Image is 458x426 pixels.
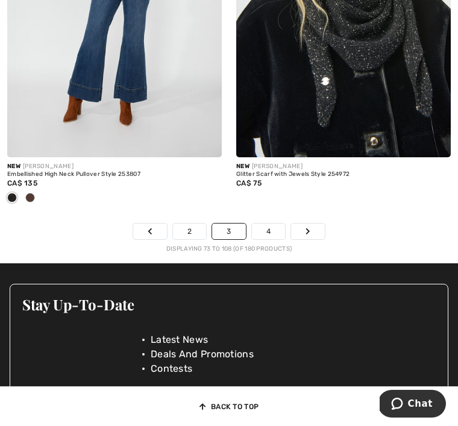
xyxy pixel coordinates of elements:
div: Mocha [21,189,39,208]
a: 4 [252,224,285,239]
div: Embellished High Neck Pullover Style 253807 [7,171,222,178]
span: CA$ 75 [236,179,262,187]
a: 3 [212,224,245,239]
span: Contests [151,362,192,376]
div: Glitter Scarf with Jewels Style 254972 [236,171,451,178]
span: CA$ 135 [7,179,37,187]
span: New [7,163,20,170]
div: [PERSON_NAME] [7,162,222,171]
span: New [236,163,249,170]
span: Latest News [151,333,208,347]
h3: Stay Up-To-Date [22,296,436,312]
span: Deals And Promotions [151,347,254,362]
div: Black [3,189,21,208]
a: 2 [173,224,206,239]
iframe: Opens a widget where you can chat to one of our agents [380,390,446,420]
div: [PERSON_NAME] [236,162,451,171]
